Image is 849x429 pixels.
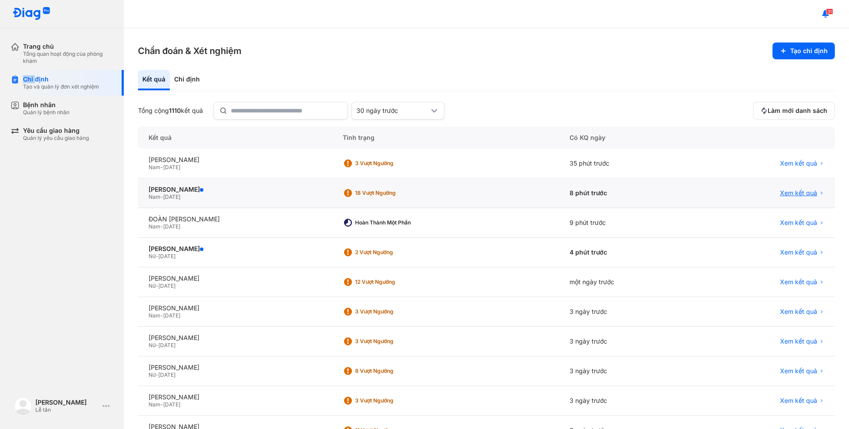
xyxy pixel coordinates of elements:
[149,342,156,348] span: Nữ
[149,371,156,378] span: Nữ
[23,101,69,109] div: Bệnh nhân
[780,278,817,286] span: Xem kết quả
[35,398,99,406] div: [PERSON_NAME]
[780,248,817,256] span: Xem kết quả
[163,193,180,200] span: [DATE]
[149,215,321,223] div: ĐOÀN [PERSON_NAME]
[559,238,697,267] div: 4 phút trước
[156,282,158,289] span: -
[156,371,158,378] span: -
[559,356,697,386] div: 3 ngày trước
[14,397,32,415] img: logo
[780,159,817,167] span: Xem kết quả
[780,308,817,316] span: Xem kết quả
[138,127,332,149] div: Kết quả
[559,149,697,178] div: 35 phút trước
[156,253,158,259] span: -
[355,219,426,226] div: Hoàn thành một phần
[780,219,817,227] span: Xem kết quả
[23,75,99,83] div: Chỉ định
[158,342,176,348] span: [DATE]
[138,70,170,90] div: Kết quả
[559,327,697,356] div: 3 ngày trước
[149,304,321,312] div: [PERSON_NAME]
[355,338,426,345] div: 3 Vượt ngưỡng
[149,401,161,408] span: Nam
[23,109,69,116] div: Quản lý bệnh nhân
[780,337,817,345] span: Xem kết quả
[559,127,697,149] div: Có KQ ngày
[23,135,89,142] div: Quản lý yêu cầu giao hàng
[826,8,833,15] span: 31
[163,401,180,408] span: [DATE]
[161,193,163,200] span: -
[355,308,426,315] div: 3 Vượt ngưỡng
[356,107,429,115] div: 30 ngày trước
[149,193,161,200] span: Nam
[753,102,835,120] button: Làm mới danh sách
[149,253,156,259] span: Nữ
[780,397,817,405] span: Xem kết quả
[158,253,176,259] span: [DATE]
[149,363,321,371] div: [PERSON_NAME]
[149,186,321,193] div: [PERSON_NAME]
[773,43,835,59] button: Tạo chỉ định
[149,334,321,342] div: [PERSON_NAME]
[355,367,426,375] div: 8 Vượt ngưỡng
[23,127,89,135] div: Yêu cầu giao hàng
[149,312,161,319] span: Nam
[169,107,181,114] span: 1110
[138,45,241,57] h3: Chẩn đoán & Xét nghiệm
[12,7,50,21] img: logo
[161,312,163,319] span: -
[149,282,156,289] span: Nữ
[559,267,697,297] div: một ngày trước
[355,278,426,286] div: 12 Vượt ngưỡng
[158,371,176,378] span: [DATE]
[149,393,321,401] div: [PERSON_NAME]
[355,397,426,404] div: 3 Vượt ngưỡng
[768,107,827,115] span: Làm mới danh sách
[23,43,113,50] div: Trang chủ
[158,282,176,289] span: [DATE]
[156,342,158,348] span: -
[149,164,161,170] span: Nam
[559,386,697,416] div: 3 ngày trước
[23,50,113,65] div: Tổng quan hoạt động của phòng khám
[332,127,559,149] div: Tình trạng
[559,208,697,238] div: 9 phút trước
[170,70,204,90] div: Chỉ định
[559,297,697,327] div: 3 ngày trước
[35,406,99,414] div: Lễ tân
[149,245,321,253] div: [PERSON_NAME]
[163,312,180,319] span: [DATE]
[559,178,697,208] div: 8 phút trước
[355,189,426,197] div: 18 Vượt ngưỡng
[149,156,321,164] div: [PERSON_NAME]
[161,401,163,408] span: -
[161,223,163,230] span: -
[780,367,817,375] span: Xem kết quả
[355,160,426,167] div: 3 Vượt ngưỡng
[149,223,161,230] span: Nam
[355,249,426,256] div: 2 Vượt ngưỡng
[23,83,99,90] div: Tạo và quản lý đơn xét nghiệm
[163,164,180,170] span: [DATE]
[780,189,817,197] span: Xem kết quả
[161,164,163,170] span: -
[163,223,180,230] span: [DATE]
[149,274,321,282] div: [PERSON_NAME]
[138,107,203,115] div: Tổng cộng kết quả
